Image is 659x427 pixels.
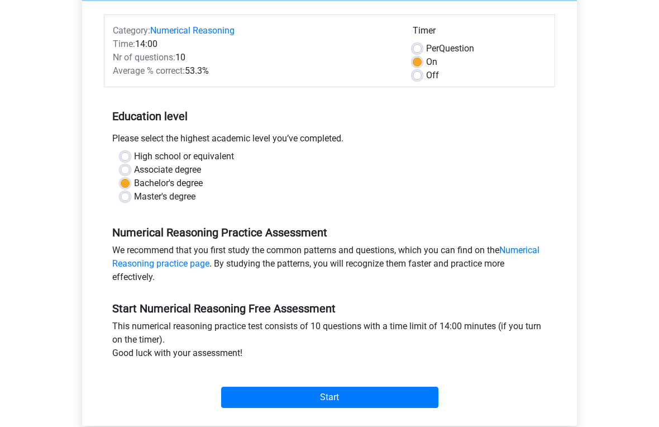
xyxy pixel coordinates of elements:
[112,105,547,127] h5: Education level
[113,65,185,76] span: Average % correct:
[104,51,404,64] div: 10
[104,37,404,51] div: 14:00
[426,43,439,54] span: Per
[134,177,203,190] label: Bachelor's degree
[112,302,547,315] h5: Start Numerical Reasoning Free Assessment
[104,244,555,288] div: We recommend that you first study the common patterns and questions, which you can find on the . ...
[113,39,135,49] span: Time:
[134,163,201,177] label: Associate degree
[413,24,546,42] div: Timer
[113,52,175,63] span: Nr of questions:
[134,150,234,163] label: High school or equivalent
[113,25,150,36] span: Category:
[104,320,555,364] div: This numerical reasoning practice test consists of 10 questions with a time limit of 14:00 minute...
[426,69,439,82] label: Off
[104,132,555,150] div: Please select the highest academic level you’ve completed.
[104,64,404,78] div: 53.3%
[112,226,547,239] h5: Numerical Reasoning Practice Assessment
[426,42,474,55] label: Question
[150,25,235,36] a: Numerical Reasoning
[426,55,437,69] label: On
[134,190,195,203] label: Master's degree
[221,387,438,408] input: Start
